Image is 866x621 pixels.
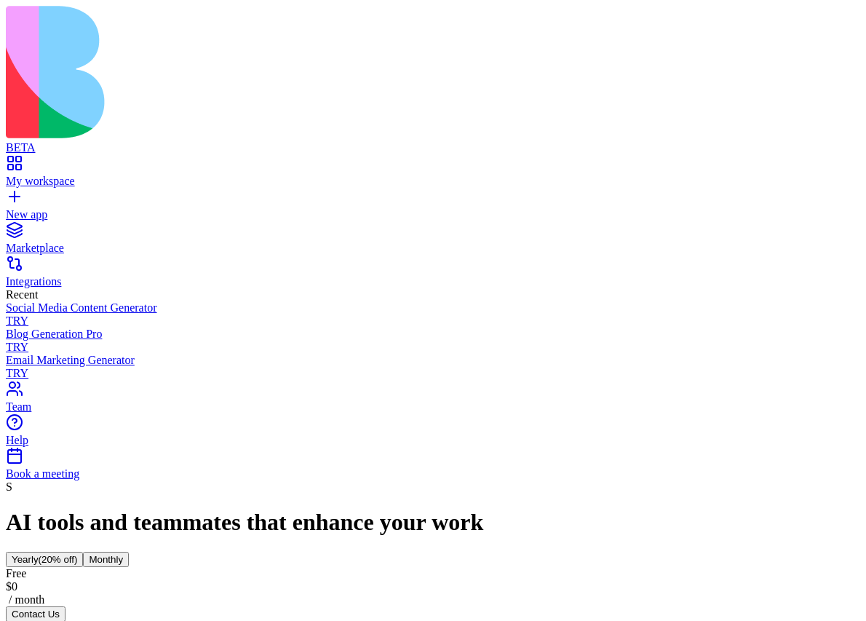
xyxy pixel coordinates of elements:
div: Book a meeting [6,467,860,480]
button: Monthly [83,552,129,567]
a: BETA [6,128,860,154]
div: / month [6,593,860,606]
div: Integrations [6,275,860,288]
div: Blog Generation Pro [6,328,860,341]
div: TRY [6,367,860,380]
div: TRY [6,315,860,328]
a: Social Media Content GeneratorTRY [6,301,860,328]
span: S [6,480,12,493]
div: Marketplace [6,242,860,255]
div: Free [6,567,860,580]
div: $ 0 [6,580,860,593]
div: Social Media Content Generator [6,301,860,315]
div: TRY [6,341,860,354]
div: Help [6,434,860,447]
div: New app [6,208,860,221]
a: New app [6,195,860,221]
a: My workspace [6,162,860,188]
a: Help [6,421,860,447]
span: (20% off) [39,554,78,565]
a: Blog Generation ProTRY [6,328,860,354]
div: Team [6,400,860,414]
a: Marketplace [6,229,860,255]
div: BETA [6,141,860,154]
a: Email Marketing GeneratorTRY [6,354,860,380]
a: Team [6,387,860,414]
div: Email Marketing Generator [6,354,860,367]
img: logo [6,6,591,138]
a: Book a meeting [6,454,860,480]
div: My workspace [6,175,860,188]
h1: AI tools and teammates that enhance your work [6,509,860,536]
a: Integrations [6,262,860,288]
span: Recent [6,288,38,301]
button: Yearly [6,552,83,567]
